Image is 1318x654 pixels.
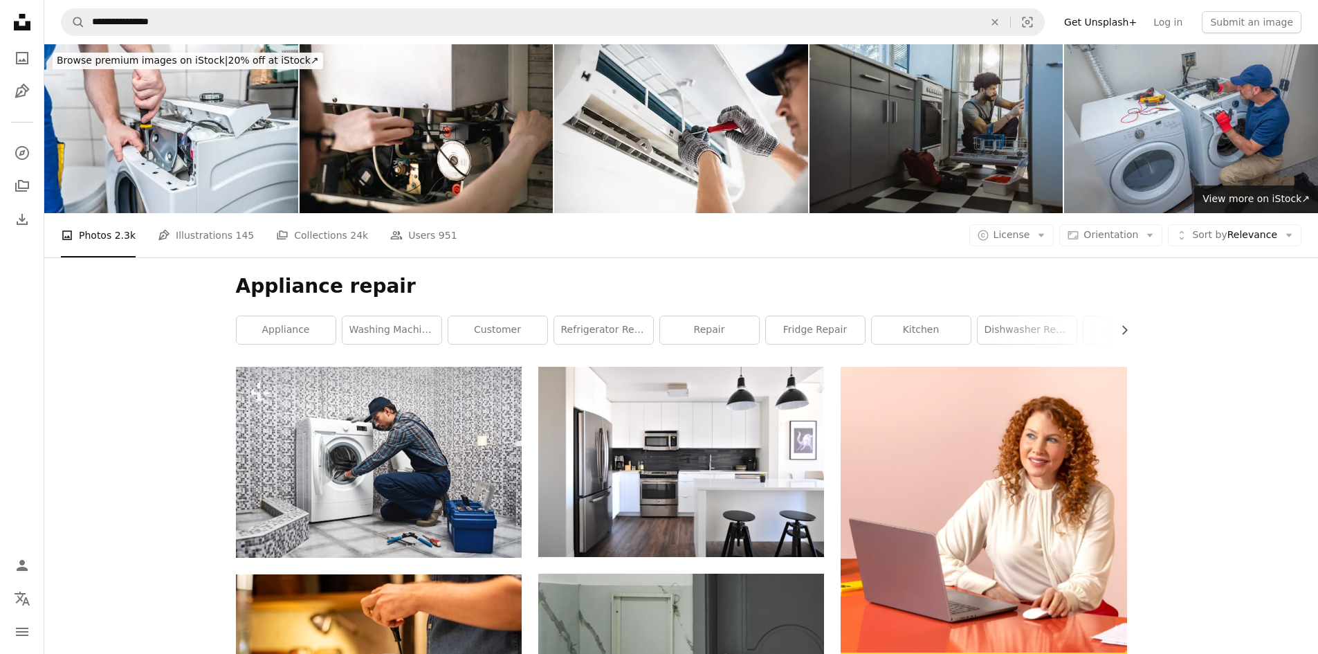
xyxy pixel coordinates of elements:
[237,316,336,344] a: appliance
[538,455,824,468] a: gray steel 3-door refrigerator near modular kitchen
[1059,224,1162,246] button: Orientation
[62,9,85,35] button: Search Unsplash
[978,316,1077,344] a: dishwasher repair
[439,228,457,243] span: 951
[1064,44,1318,213] img: Appliance technician working on a front load washing machine in a laundry room
[8,78,36,105] a: Illustrations
[1112,316,1127,344] button: scroll list to the right
[8,206,36,233] a: Download History
[44,44,331,78] a: Browse premium images on iStock|20% off at iStock↗
[61,8,1045,36] form: Find visuals sitewide
[236,228,255,243] span: 145
[236,274,1127,299] h1: Appliance repair
[236,456,522,469] a: Washing mashine is leaked. Working man plumber repairs a washing machine in laundry
[57,55,319,66] span: 20% off at iStock ↗
[300,44,553,213] img: Man is repairing a heating boiler, a screwdriver and a spanner in his hands.
[8,552,36,579] a: Log in / Sign up
[766,316,865,344] a: fridge repair
[809,44,1063,213] img: Young Latin handyman repairs the dishwasher in the client's kitchen
[276,213,368,257] a: Collections 24k
[554,316,653,344] a: refrigerator repair
[8,618,36,646] button: Menu
[448,316,547,344] a: customer
[872,316,971,344] a: kitchen
[980,9,1010,35] button: Clear
[1202,193,1310,204] span: View more on iStock ↗
[158,213,254,257] a: Illustrations 145
[342,316,441,344] a: washing machine repair
[236,367,522,558] img: Washing mashine is leaked. Working man plumber repairs a washing machine in laundry
[57,55,228,66] span: Browse premium images on iStock |
[1192,229,1227,240] span: Sort by
[660,316,759,344] a: repair
[8,139,36,167] a: Explore
[1194,185,1318,213] a: View more on iStock↗
[841,367,1126,653] img: file-1722962837469-d5d3a3dee0c7image
[8,585,36,612] button: Language
[390,213,457,257] a: Users 951
[1192,228,1277,242] span: Relevance
[1202,11,1301,33] button: Submit an image
[1083,229,1138,240] span: Orientation
[554,44,808,213] img: Technician with screwdriver repairing air conditioner at home
[1056,11,1145,33] a: Get Unsplash+
[1011,9,1044,35] button: Visual search
[1083,316,1182,344] a: appliances
[8,172,36,200] a: Collections
[538,367,824,556] img: gray steel 3-door refrigerator near modular kitchen
[8,44,36,72] a: Photos
[969,224,1054,246] button: License
[350,228,368,243] span: 24k
[994,229,1030,240] span: License
[1168,224,1301,246] button: Sort byRelevance
[44,44,298,213] img: Repairman using a screwdriver disassembles a washing machine for repair
[1145,11,1191,33] a: Log in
